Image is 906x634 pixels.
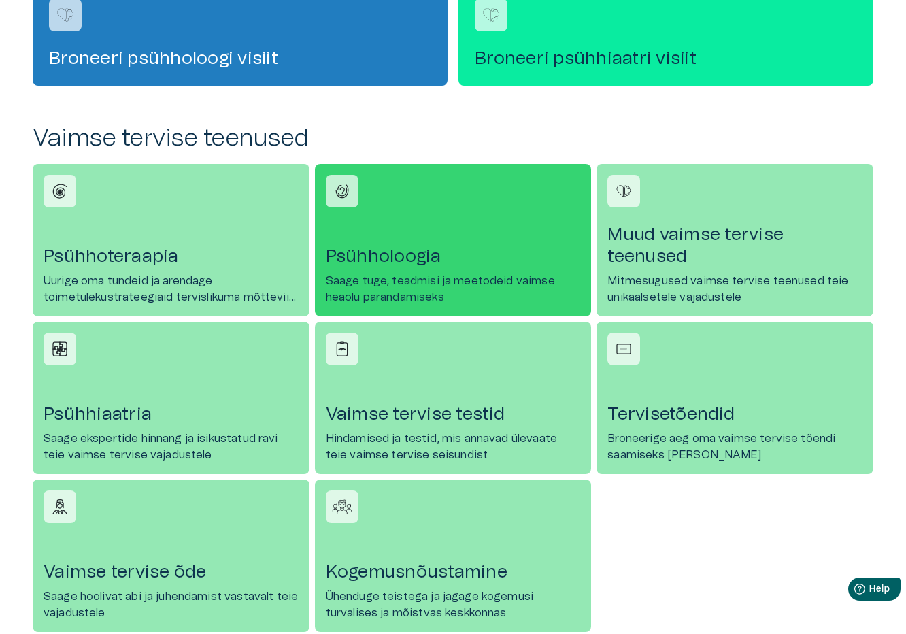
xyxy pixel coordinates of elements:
img: Vaimse tervise õde icon [50,497,70,517]
img: Vaimse tervise testid icon [332,339,352,359]
p: Mitmesugused vaimse tervise teenused teie unikaalsetele vajadustele [607,273,862,305]
p: Uurige oma tundeid ja arendage toimetulekustrateegiaid tervislikuma mõtteviisi saavutamiseks [44,273,299,305]
h4: Vaimse tervise testid [326,403,581,425]
p: Saage hoolivat abi ja juhendamist vastavalt teie vajadustele [44,588,299,621]
p: Hindamised ja testid, mis annavad ülevaate teie vaimse tervise seisundist [326,431,581,463]
h4: Broneeri psühhiaatri visiit [475,48,857,69]
h4: Psühholoogia [326,246,581,267]
img: Psühholoogia icon [332,181,352,201]
img: Tervisetõendid icon [614,339,634,359]
img: Broneeri psühhiaatri visiit logo [481,5,501,25]
h4: Muud vaimse tervise teenused [607,224,862,267]
p: Broneerige aeg oma vaimse tervise tõendi saamiseks [PERSON_NAME] [607,431,862,463]
p: Saage ekspertide hinnang ja isikustatud ravi teie vaimse tervise vajadustele [44,431,299,463]
img: Psühhiaatria icon [50,339,70,359]
p: Saage tuge, teadmisi ja meetodeid vaimse heaolu parandamiseks [326,273,581,305]
h4: Broneeri psühholoogi visiit [49,48,431,69]
img: Muud vaimse tervise teenused icon [614,181,634,201]
img: Kogemusnõustamine icon [332,497,352,517]
img: Broneeri psühholoogi visiit logo [55,5,75,25]
img: Psühhoteraapia icon [50,181,70,201]
h4: Tervisetõendid [607,403,862,425]
h4: Psühhiaatria [44,403,299,425]
h4: Psühhoteraapia [44,246,299,267]
p: Ühenduge teistega ja jagage kogemusi turvalises ja mõistvas keskkonnas [326,588,581,621]
h2: Vaimse tervise teenused [33,124,873,153]
iframe: Help widget launcher [800,572,906,610]
h4: Kogemusnõustamine [326,561,581,583]
h4: Vaimse tervise õde [44,561,299,583]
